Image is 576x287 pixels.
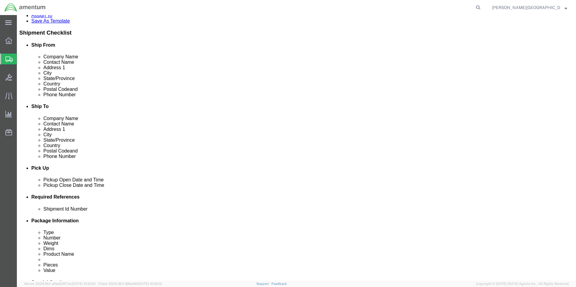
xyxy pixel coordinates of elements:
[476,281,569,286] span: Copyright © [DATE]-[DATE] Agistix Inc., All Rights Reserved
[492,4,568,11] button: [PERSON_NAME][GEOGRAPHIC_DATA]
[4,3,46,12] img: logo
[98,282,162,285] span: Client: 2025.18.0-198a450
[17,15,576,281] iframe: FS Legacy Container
[72,282,95,285] span: [DATE] 10:10:00
[138,282,162,285] span: [DATE] 10:06:13
[256,282,271,285] a: Support
[24,282,95,285] span: Server: 2025.18.0-a0edd1917ac
[271,282,287,285] a: Feedback
[492,4,560,11] span: ROMAN TRUJILLO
